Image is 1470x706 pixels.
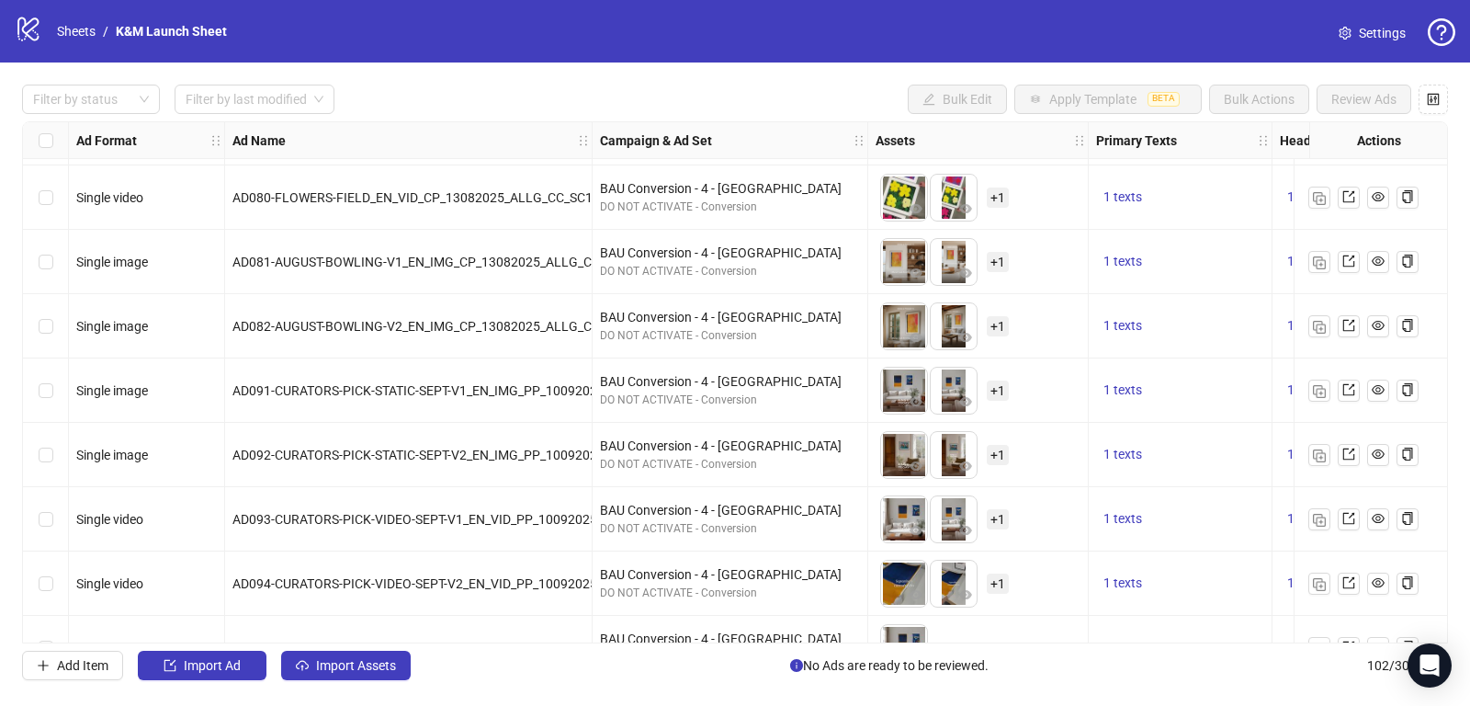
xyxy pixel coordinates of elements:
span: 1 texts [1287,189,1326,204]
button: 1 texts [1096,315,1149,337]
button: Add Item [22,651,123,680]
span: copy [1401,576,1414,589]
button: Duplicate [1308,637,1330,659]
span: export [1342,255,1355,268]
a: Sheets [53,21,99,41]
span: eye [910,202,922,215]
span: eye [1372,319,1385,332]
button: 1 texts [1280,508,1333,530]
button: 1 texts [1096,380,1149,402]
button: Preview [905,327,927,349]
span: 1 texts [1287,318,1326,333]
img: Duplicate [1313,256,1326,269]
span: eye [1372,448,1385,461]
span: Single image [76,383,148,398]
span: Single image [76,255,148,269]
span: copy [1401,319,1414,332]
span: Single video [76,576,143,591]
span: import [164,659,176,672]
button: Review Ads [1317,85,1411,114]
div: BAU Conversion - 4 - [GEOGRAPHIC_DATA] [600,371,860,392]
div: Resize Campaign & Ad Set column [863,122,867,158]
div: Select row 80 [23,359,69,423]
span: Import Ad [184,658,241,673]
span: + 1 [987,574,1009,594]
img: Duplicate [1313,514,1326,527]
div: BAU Conversion - 4 - [GEOGRAPHIC_DATA] [600,629,860,649]
button: Preview [905,263,927,285]
img: Asset 1 [881,625,927,671]
button: 1 texts [1280,251,1333,273]
span: AD080-FLOWERS-FIELD_EN_VID_CP_13082025_ALLG_CC_SC1_None_ANDYWARHOL [232,190,720,205]
span: eye [959,460,972,473]
span: setting [1339,27,1351,40]
span: 1 texts [1287,511,1326,526]
span: holder [222,134,235,147]
span: Collection [76,641,132,655]
button: 1 texts [1280,315,1333,337]
div: Resize Primary Texts column [1267,122,1272,158]
span: 1 texts [1103,254,1142,268]
img: Asset 1 [881,432,927,478]
span: copy [1401,190,1414,203]
span: holder [209,134,222,147]
button: Preview [905,520,927,542]
li: / [103,21,108,41]
button: Import Assets [281,651,411,680]
strong: Ad Name [232,131,286,151]
span: eye [910,588,922,601]
span: cloud-upload [296,659,309,672]
img: Asset 1 [881,239,927,285]
span: 1 texts [1103,382,1142,397]
div: DO NOT ACTIVATE - Conversion [600,199,860,216]
span: 1 texts [1103,318,1142,333]
button: Preview [955,327,977,349]
img: Asset 2 [931,368,977,414]
button: Duplicate [1308,315,1330,337]
div: BAU Conversion - 4 - [GEOGRAPHIC_DATA] [600,436,860,456]
img: Asset 2 [931,239,977,285]
span: eye [910,460,922,473]
span: export [1342,319,1355,332]
button: Preview [955,199,977,221]
span: copy [1401,255,1414,268]
img: Asset 1 [881,303,927,349]
span: No Ads are ready to be reviewed. [790,655,989,676]
div: Select row 82 [23,487,69,552]
span: eye [910,267,922,279]
span: + 1 [987,509,1009,529]
span: export [1342,576,1355,589]
span: eye [1372,641,1385,654]
img: Asset 1 [881,561,927,607]
button: 1 texts [1096,573,1149,595]
span: holder [853,134,865,147]
button: Preview [955,585,977,607]
button: Bulk Actions [1209,85,1309,114]
img: Asset 2 [931,496,977,542]
img: Duplicate [1313,385,1326,398]
span: AD091-CURATORS-PICK-STATIC-SEPT-V1_EN_IMG_PP_10092025_ALLG_CC_SC3_USP10_INTERIORS [232,383,807,398]
button: 1 texts [1096,251,1149,273]
button: Preview [955,456,977,478]
div: DO NOT ACTIVATE - Conversion [600,520,860,538]
button: Preview [905,456,927,478]
strong: Headlines [1280,131,1340,151]
span: Single image [76,448,148,462]
button: Duplicate [1308,444,1330,466]
button: Preview [905,585,927,607]
button: Duplicate [1308,380,1330,402]
button: Duplicate [1308,187,1330,209]
span: + 1 [987,316,1009,336]
button: 1 texts [1280,573,1333,595]
span: 1 texts [1287,382,1326,397]
div: Select row 83 [23,552,69,616]
div: Resize Assets column [1083,122,1088,158]
button: Apply TemplateBETA [1014,85,1202,114]
span: eye [959,524,972,537]
span: copy [1401,383,1414,396]
img: Asset 1 [881,175,927,221]
span: eye [1372,383,1385,396]
span: info-circle [790,659,803,672]
div: DO NOT ACTIVATE - Conversion [600,263,860,280]
button: 1 texts [1096,187,1149,209]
